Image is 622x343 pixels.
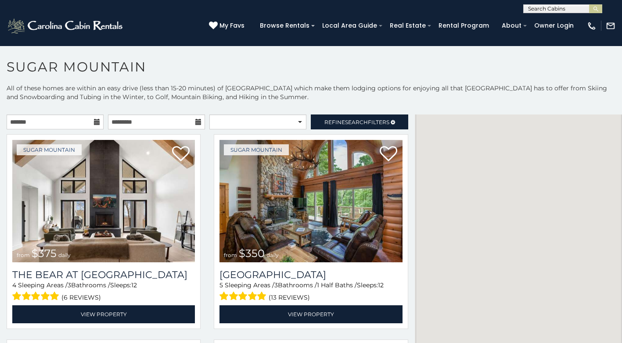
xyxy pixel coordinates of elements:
span: 3 [68,281,71,289]
a: Add to favorites [172,145,190,164]
span: (13 reviews) [269,292,310,303]
a: The Bear At [GEOGRAPHIC_DATA] [12,269,195,281]
span: 4 [12,281,16,289]
a: Owner Login [530,19,578,32]
a: Add to favorites [380,145,397,164]
span: $350 [239,247,265,260]
a: Browse Rentals [255,19,314,32]
span: My Favs [219,21,244,30]
img: 1714398141_thumbnail.jpeg [219,140,402,262]
a: Real Estate [385,19,430,32]
span: daily [266,252,279,258]
div: Sleeping Areas / Bathrooms / Sleeps: [12,281,195,303]
img: 1714387646_thumbnail.jpeg [12,140,195,262]
span: from [224,252,237,258]
span: 3 [274,281,278,289]
a: About [497,19,526,32]
a: from $350 daily [219,140,402,262]
span: daily [58,252,71,258]
a: [GEOGRAPHIC_DATA] [219,269,402,281]
a: Sugar Mountain [224,144,289,155]
span: from [17,252,30,258]
div: Sleeping Areas / Bathrooms / Sleeps: [219,281,402,303]
span: Refine Filters [324,119,389,125]
a: Sugar Mountain [17,144,82,155]
span: (6 reviews) [61,292,101,303]
img: mail-regular-white.png [606,21,615,31]
a: from $375 daily [12,140,195,262]
a: View Property [219,305,402,323]
span: 5 [219,281,223,289]
h3: Grouse Moor Lodge [219,269,402,281]
img: phone-regular-white.png [587,21,597,31]
span: 12 [131,281,137,289]
a: RefineSearchFilters [311,114,408,129]
a: My Favs [209,21,247,31]
h3: The Bear At Sugar Mountain [12,269,195,281]
a: View Property [12,305,195,323]
span: $375 [32,247,57,260]
span: 12 [378,281,384,289]
a: Local Area Guide [318,19,381,32]
a: Rental Program [434,19,493,32]
img: White-1-2.png [7,17,125,35]
span: Search [345,119,368,125]
span: 1 Half Baths / [317,281,357,289]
